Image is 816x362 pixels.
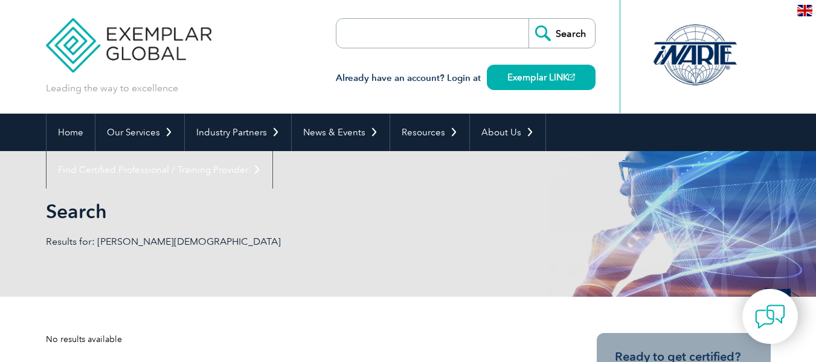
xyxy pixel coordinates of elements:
[755,302,785,332] img: contact-chat.png
[336,71,596,86] h3: Already have an account? Login at
[46,333,553,346] div: No results available
[487,65,596,90] a: Exemplar LINK
[95,114,184,151] a: Our Services
[46,199,510,223] h1: Search
[390,114,469,151] a: Resources
[185,114,291,151] a: Industry Partners
[470,114,545,151] a: About Us
[528,19,595,48] input: Search
[292,114,390,151] a: News & Events
[46,82,178,95] p: Leading the way to excellence
[47,151,272,189] a: Find Certified Professional / Training Provider
[46,235,408,248] p: Results for: [PERSON_NAME][DEMOGRAPHIC_DATA]
[797,5,812,16] img: en
[47,114,95,151] a: Home
[568,74,575,80] img: open_square.png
